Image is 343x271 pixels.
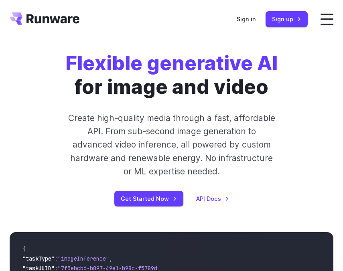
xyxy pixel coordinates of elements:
span: "taskType" [22,255,55,262]
p: Create high-quality media through a fast, affordable API. From sub-second image generation to adv... [68,111,275,178]
span: "imageInference" [58,255,109,262]
strong: Flexible generative AI [65,51,278,75]
span: { [22,245,26,253]
span: , [109,255,112,262]
a: Get Started Now [114,191,183,206]
a: Sign in [237,14,256,24]
h1: for image and video [65,51,278,99]
a: API Docs [196,194,229,203]
a: Sign up [266,11,308,27]
span: : [55,255,58,262]
a: Go to / [10,12,79,25]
